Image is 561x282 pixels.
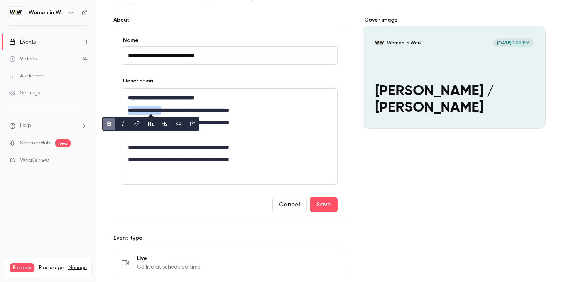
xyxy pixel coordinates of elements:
[55,139,71,147] span: new
[9,38,36,46] div: Events
[10,7,22,19] img: Women in Work
[363,16,546,24] label: Cover image
[122,89,337,184] div: editor
[9,72,44,80] div: Audience
[112,234,347,242] p: Event type
[117,117,129,130] button: italic
[68,265,87,271] a: Manage
[20,139,51,147] a: SpeakerHub
[20,122,31,130] span: Help
[9,122,87,130] li: help-dropdown-opener
[122,37,338,44] label: Name
[103,117,115,130] button: bold
[272,197,307,212] button: Cancel
[112,16,347,24] label: About
[20,156,49,164] span: What's new
[363,16,546,129] section: Cover image
[122,77,153,85] label: Description
[131,117,143,130] button: link
[78,157,87,164] iframe: Noticeable Trigger
[137,255,201,262] span: Live
[39,265,64,271] span: Plan usage
[310,197,338,212] button: Save
[10,263,34,272] span: Premium
[137,263,201,271] span: Go live at scheduled time
[9,89,40,97] div: Settings
[122,88,338,185] section: description
[9,55,37,63] div: Videos
[29,9,65,17] h6: Women in Work
[186,117,199,130] button: blockquote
